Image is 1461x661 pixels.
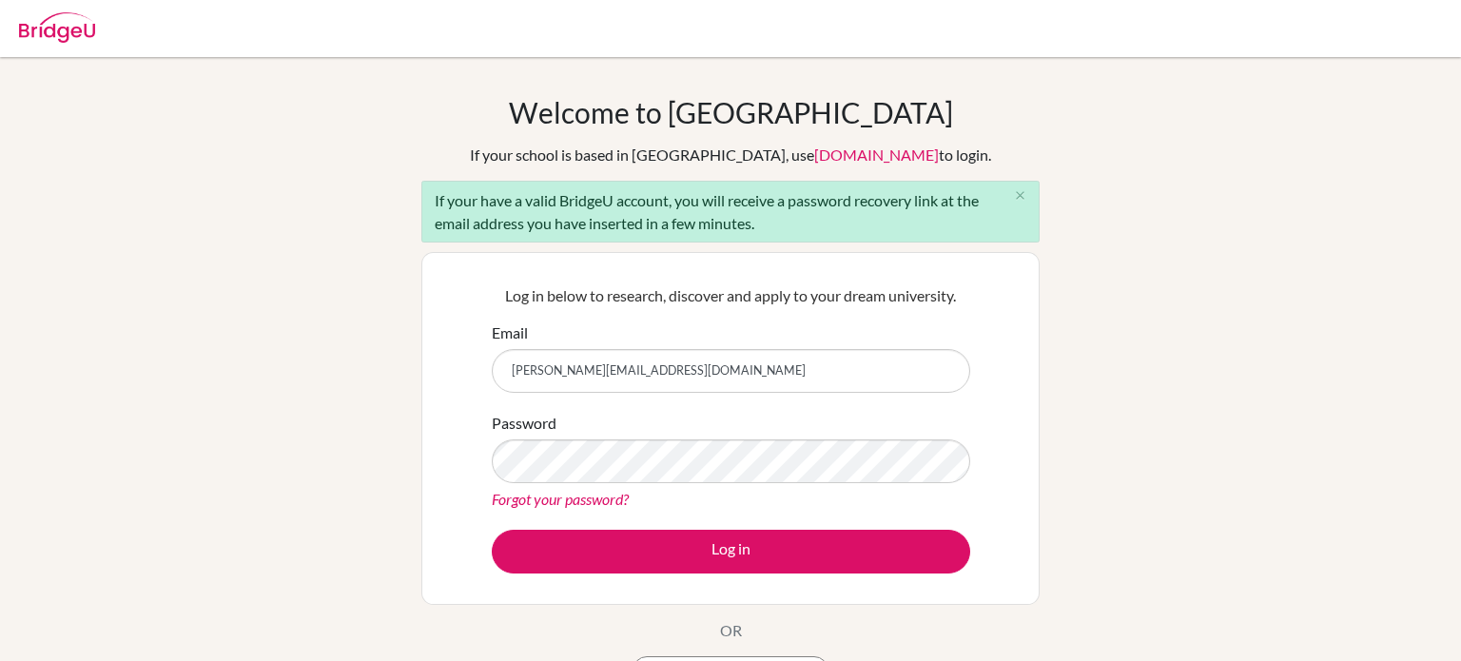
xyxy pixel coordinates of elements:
button: Close [1001,182,1039,210]
a: Forgot your password? [492,490,629,508]
button: Log in [492,530,970,574]
a: [DOMAIN_NAME] [814,146,939,164]
label: Password [492,412,556,435]
p: OR [720,619,742,642]
div: If your school is based in [GEOGRAPHIC_DATA], use to login. [470,144,991,166]
p: Log in below to research, discover and apply to your dream university. [492,284,970,307]
img: Bridge-U [19,12,95,43]
div: If your have a valid BridgeU account, you will receive a password recovery link at the email addr... [421,181,1040,243]
h1: Welcome to [GEOGRAPHIC_DATA] [509,95,953,129]
i: close [1013,188,1027,203]
label: Email [492,321,528,344]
